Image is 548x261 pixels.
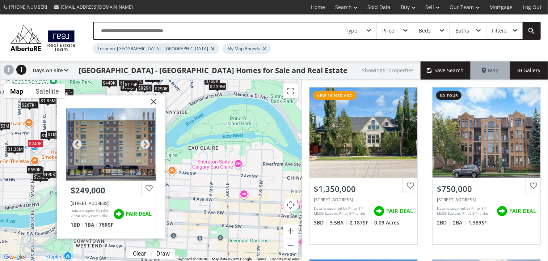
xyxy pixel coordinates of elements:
div: $249,000 [71,186,152,195]
div: $240K [145,74,161,82]
a: 3d tour$750,000[STREET_ADDRESS]Data is supplied by Pillar 9™ MLS® System. Pillar 9™ is the owner ... [425,80,548,252]
div: 1407 Kensington Close NW #204, Calgary, AB T2N 3J6 [437,197,536,203]
div: $185K [120,84,136,91]
div: Baths [455,28,469,33]
div: $929K [137,84,153,92]
img: rating icon [372,204,386,218]
span: 759 SF [99,222,114,228]
div: $175K [123,81,139,88]
button: Show satellite imagery [29,84,65,98]
img: Logo [7,23,79,52]
button: Zoom out [283,239,298,253]
a: [EMAIL_ADDRESS][DOMAIN_NAME] [51,0,136,14]
span: Map data ©2025 Google [212,257,252,261]
div: Beds [419,28,431,33]
div: $360K+ [119,79,137,86]
span: Map [482,67,499,74]
div: 1314 Gladstone Road NW, Calgary, AB T2N 3G3 [314,197,413,203]
div: $490K [41,171,57,178]
div: $1.38M [6,145,24,153]
div: $2.39M [208,83,226,90]
h2: Showing 61 properties [362,68,414,73]
span: 2 BA [453,219,467,226]
span: 0.09 Acres [374,219,399,226]
div: $449K [101,79,117,87]
img: x.svg [142,95,160,114]
div: Price [382,28,394,33]
a: $249,000[STREET_ADDRESS]Data is supplied by Pillar 9™ MLS® System. Pillar 9™ is the owner of the ... [66,108,156,234]
div: Data is supplied by Pillar 9™ MLS® System. Pillar 9™ is the owner of the copyright in its MLS® Sy... [437,206,493,217]
span: 1,389 SF [468,219,487,226]
div: $1,350,000 [314,183,413,194]
span: 2 BD [437,219,451,226]
button: Zoom in [283,224,298,238]
img: rating icon [495,204,509,218]
span: FAIR DEAL [126,211,152,217]
div: $1.35M [40,132,58,140]
div: Filters [492,28,507,33]
div: $750,000 [437,183,536,194]
span: 3 BD [314,219,328,226]
button: Save Search [421,61,471,80]
div: $760K [204,77,220,85]
div: My Map Bounds [223,43,271,54]
div: Data is supplied by Pillar 9™ MLS® System. Pillar 9™ is the owner of the copyright in its MLS® Sy... [71,209,110,219]
div: $750K [33,174,49,181]
div: $249K [28,140,43,147]
a: Terms [256,257,266,261]
span: FAIR DEAL [509,207,536,215]
div: $550K [26,166,42,174]
div: Data is supplied by Pillar 9™ MLS® System. Pillar 9™ is the owner of the copyright in its MLS® Sy... [314,206,370,217]
div: Click to draw. [152,250,174,257]
span: 1 BD [71,222,83,228]
span: 2,187 SF [350,219,372,226]
span: [PHONE_NUMBER] [9,4,47,10]
div: $1M [46,130,58,138]
a: Report a map error [270,257,299,261]
button: Show street map [4,84,29,98]
div: Type [346,28,357,33]
span: FAIR DEAL [386,207,413,215]
span: 1 BA [85,222,97,228]
img: rating icon [111,207,126,221]
div: $267K+ [20,101,39,109]
h1: [GEOGRAPHIC_DATA] - [GEOGRAPHIC_DATA] Homes for Sale and Real Estate [79,65,348,76]
div: Gallery [510,61,548,80]
div: 314 14 Street NW #302, Calgary, AB T2N1Z8 [71,201,152,206]
span: [EMAIL_ADDRESS][DOMAIN_NAME] [61,4,133,10]
div: 314 14 Street NW #302, Calgary, AB T2N1Z8 [66,108,156,181]
button: Map camera controls [283,198,298,212]
div: Map [471,61,510,80]
a: new 19 hrs ago$1,350,000[STREET_ADDRESS]Data is supplied by Pillar 9™ MLS® System. Pillar 9™ is t... [302,80,425,252]
div: Draw [155,250,172,257]
div: Days on site [29,61,68,80]
button: Toggle fullscreen view [283,84,298,98]
div: Location: [GEOGRAPHIC_DATA] - [GEOGRAPHIC_DATA] [93,43,219,54]
div: $1.85M [39,97,57,104]
div: Click to clear. [128,250,150,257]
span: Gallery [518,67,540,74]
div: $290K [153,85,169,93]
div: Clear [131,250,148,257]
span: 3.5 BA [330,219,348,226]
